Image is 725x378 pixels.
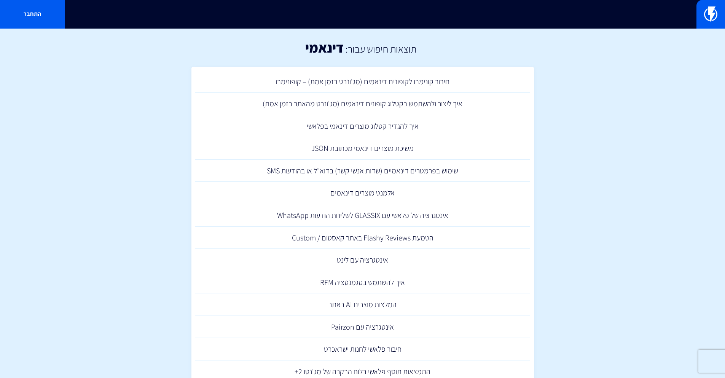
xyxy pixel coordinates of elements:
a: אינטגרציה עם לינט [195,249,530,271]
h1: דינאמי [305,40,344,55]
a: הטמעת Flashy Reviews באתר קאסטום / Custom [195,227,530,249]
a: אלמנט מוצרים דינאמים [195,182,530,204]
a: המלצות מוצרים AI באתר [195,293,530,316]
a: איך להגדיר קטלוג מוצרים דינאמי בפלאשי [195,115,530,138]
a: חיבור קונימבו לקופונים דינאמים (מג'ונרט בזמן אמת) – קופונימבו [195,70,530,93]
a: חיבור פלאשי לחנות ישראכרט [195,338,530,360]
a: אינטגרציה עם Pairzon [195,316,530,338]
a: משיכת מוצרים דינאמי מכתובת JSON [195,137,530,160]
a: איך להשתמש בסגמנטציה RFM [195,271,530,294]
h2: תוצאות חיפוש עבור: [344,43,416,54]
a: איך ליצור ולהשתמש בקטלוג קופונים דינאמים (מג'ונרט מהאתר בזמן אמת) [195,93,530,115]
a: אינטגרציה של פלאשי עם GLASSIX לשליחת הודעות WhatsApp [195,204,530,227]
a: שימוש בפרמטרים דינאמיים (שדות אנשי קשר) בדוא"ל או בהודעות SMS [195,160,530,182]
